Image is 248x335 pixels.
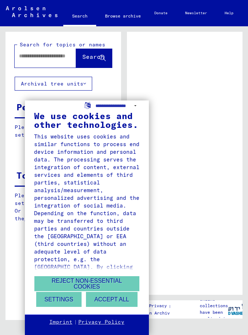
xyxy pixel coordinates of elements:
div: We use cookies and other technologies. [34,111,140,129]
button: Reject non-essential cookies [34,276,139,291]
button: Settings [36,292,82,307]
a: Imprint [49,319,72,326]
button: Accept all [86,292,138,307]
a: Privacy Policy [78,319,124,326]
